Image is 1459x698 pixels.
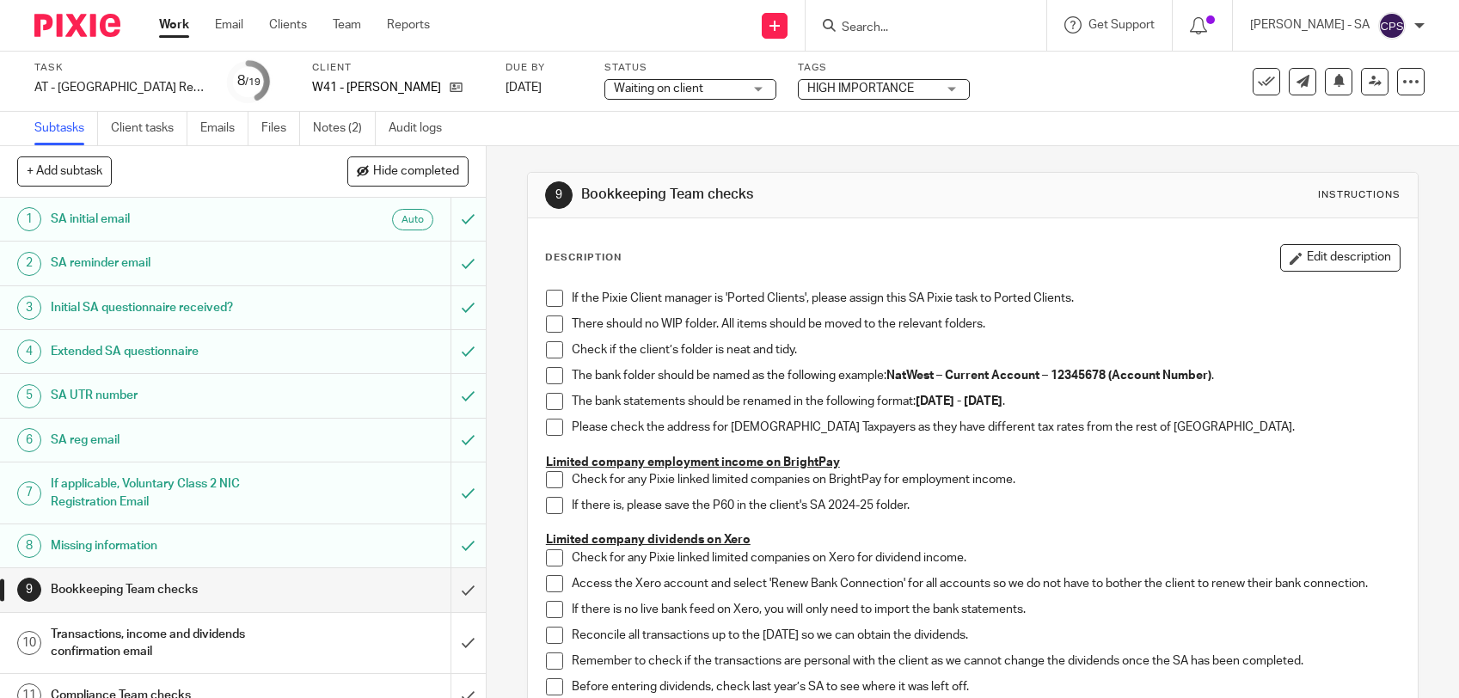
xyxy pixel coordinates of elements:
[572,419,1400,436] p: Please check the address for [DEMOGRAPHIC_DATA] Taxpayers as they have different tax rates from t...
[17,578,41,602] div: 9
[451,524,486,567] div: Mark as to do
[34,79,206,96] div: AT - [GEOGRAPHIC_DATA] Return - PE [DATE]
[17,296,41,320] div: 3
[392,209,433,230] div: Automated emails are sent as soon as the preceding subtask is completed.
[34,14,120,37] img: Pixie
[451,374,486,417] div: Mark as to do
[451,462,486,523] div: Mark as to do
[159,16,189,34] a: Work
[17,156,112,186] button: + Add subtask
[451,286,486,329] div: Mark as to do
[545,251,622,265] p: Description
[51,533,306,559] h1: Missing information
[269,16,307,34] a: Clients
[506,82,542,94] span: [DATE]
[506,61,583,75] label: Due by
[1378,12,1406,40] img: svg%3E
[450,81,463,94] i: Open client page
[572,341,1400,358] p: Check if the client’s folder is neat and tidy.
[51,206,306,232] h1: SA initial email
[916,395,1002,407] strong: [DATE] - [DATE]
[237,71,261,91] div: 8
[1325,68,1352,95] button: Snooze task
[572,367,1400,384] p: The bank folder should be named as the following example: .
[1088,19,1155,31] span: Get Support
[546,456,840,468] u: Limited company employment income on BrightPay
[840,21,995,36] input: Search
[389,112,455,145] a: Audit logs
[245,77,261,87] small: /19
[51,250,306,276] h1: SA reminder email
[51,577,306,603] h1: Bookkeeping Team checks
[51,427,306,453] h1: SA reg email
[572,471,1400,488] p: Check for any Pixie linked limited companies on BrightPay for employment income.
[572,497,1400,514] p: If there is, please save the P60 in the client's SA 2024-25 folder.
[387,16,430,34] a: Reports
[1361,68,1389,95] a: Reassign task
[572,290,1400,307] p: If the Pixie Client manager is 'Ported Clients', please assign this SA Pixie task to Ported Clients.
[51,339,306,364] h1: Extended SA questionnaire
[581,186,1009,204] h1: Bookkeeping Team checks
[572,627,1400,644] p: Reconcile all transactions up to the [DATE] so we can obtain the dividends.
[17,534,41,558] div: 8
[347,156,469,186] button: Hide completed
[451,198,486,241] div: Can't undo an automated email
[312,79,441,96] span: W41 - STUART WHITE
[545,181,573,209] div: 9
[1318,188,1401,202] div: Instructions
[451,242,486,285] div: Mark as to do
[451,419,486,462] div: Mark as to do
[546,534,751,546] u: Limited company dividends on Xero
[200,112,248,145] a: Emails
[51,621,306,665] h1: Transactions, income and dividends confirmation email
[572,601,1400,618] p: If there is no live bank feed on Xero, you will only need to import the bank statements.
[798,61,970,75] label: Tags
[312,79,441,96] p: W41 - [PERSON_NAME]
[215,16,243,34] a: Email
[572,652,1400,670] p: Remember to check if the transactions are personal with the client as we cannot change the divide...
[572,575,1400,592] p: Access the Xero account and select 'Renew Bank Connection' for all accounts so we do not have to ...
[604,61,776,75] label: Status
[51,471,306,515] h1: If applicable, Voluntary Class 2 NIC Registration Email
[17,481,41,505] div: 7
[1280,244,1401,272] button: Edit description
[886,370,1211,382] strong: NatWest – Current Account – 12345678 (Account Number)
[17,428,41,452] div: 6
[807,83,914,95] span: HIGH IMPORTANCE
[17,384,41,408] div: 5
[17,631,41,655] div: 10
[34,61,206,75] label: Task
[333,16,361,34] a: Team
[34,79,206,96] div: AT - SA Return - PE 05-04-2025
[572,315,1400,333] p: There should no WIP folder. All items should be moved to the relevant folders.
[451,568,486,611] div: Mark as done
[17,340,41,364] div: 4
[17,207,41,231] div: 1
[614,83,703,95] span: Waiting on client
[572,678,1400,695] p: Before entering dividends, check last year’s SA to see where it was left off.
[1250,16,1370,34] p: [PERSON_NAME] - SA
[451,613,486,674] div: Mark as done
[373,165,459,179] span: Hide completed
[312,61,484,75] label: Client
[51,383,306,408] h1: SA UTR number
[111,112,187,145] a: Client tasks
[451,330,486,373] div: Mark as to do
[1289,68,1316,95] a: Send new email to W41 - STUART WHITE
[572,393,1400,410] p: The bank statements should be renamed in the following format: .
[34,112,98,145] a: Subtasks
[261,112,300,145] a: Files
[17,252,41,276] div: 2
[313,112,376,145] a: Notes (2)
[51,295,306,321] h1: Initial SA questionnaire received?
[572,549,1400,566] p: Check for any Pixie linked limited companies on Xero for dividend income.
